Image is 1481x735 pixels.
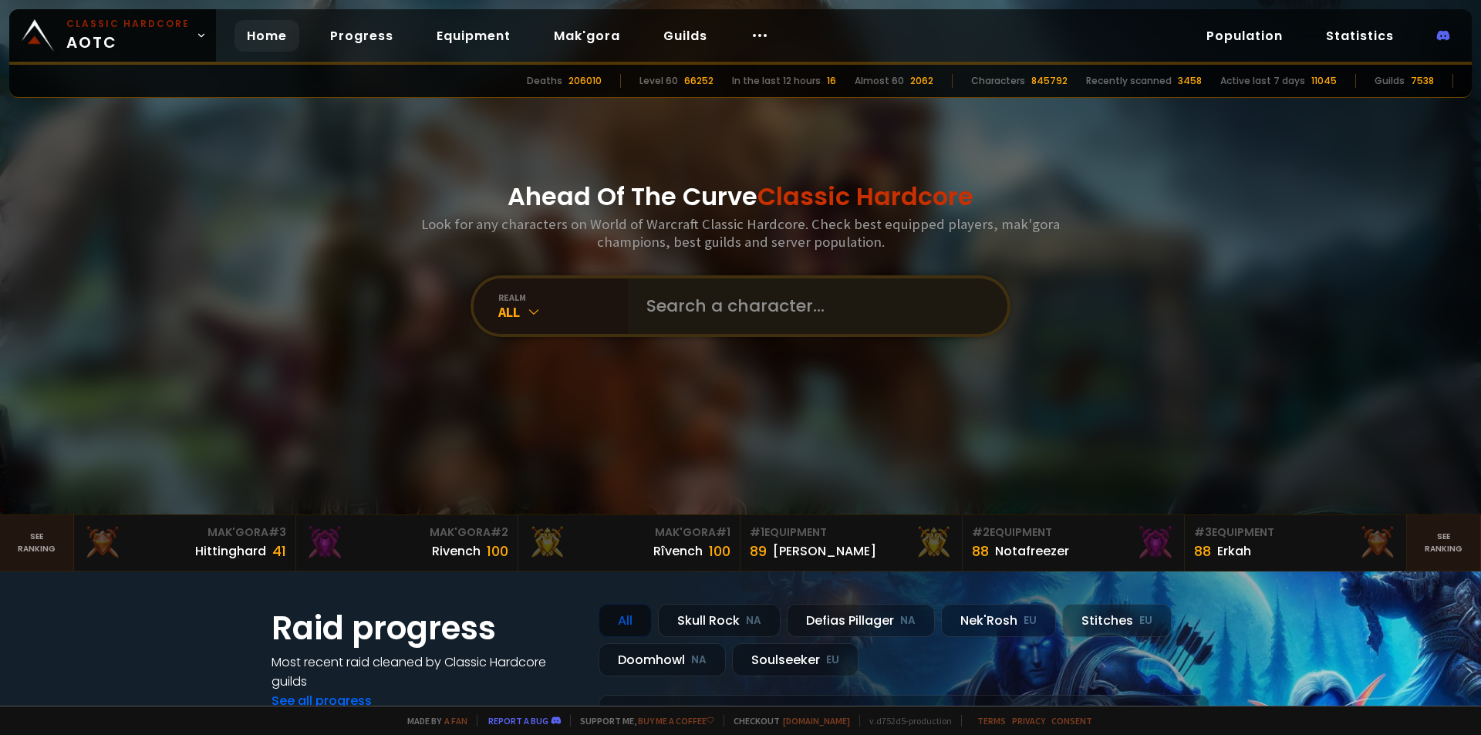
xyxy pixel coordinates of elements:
[732,643,859,676] div: Soulseeker
[1031,74,1068,88] div: 845792
[518,515,740,571] a: Mak'Gora#1Rîvench100
[488,715,548,727] a: Report a bug
[1051,715,1092,727] a: Consent
[637,278,989,334] input: Search a character...
[541,20,633,52] a: Mak'gora
[1194,524,1212,540] span: # 3
[1375,74,1405,88] div: Guilds
[1062,604,1172,637] div: Stitches
[900,613,916,629] small: NA
[995,541,1069,561] div: Notafreezer
[750,524,953,541] div: Equipment
[971,74,1025,88] div: Characters
[415,215,1066,251] h3: Look for any characters on World of Warcraft Classic Hardcore. Check best equipped players, mak'g...
[787,604,935,637] div: Defias Pillager
[1220,74,1305,88] div: Active last 7 days
[638,715,714,727] a: Buy me a coffee
[318,20,406,52] a: Progress
[859,715,952,727] span: v. d752d5 - production
[74,515,296,571] a: Mak'Gora#3Hittinghard41
[599,604,652,637] div: All
[272,692,372,710] a: See all progress
[305,524,508,541] div: Mak'Gora
[498,292,628,303] div: realm
[684,74,714,88] div: 66252
[855,74,904,88] div: Almost 60
[740,515,963,571] a: #1Equipment89[PERSON_NAME]
[757,179,973,214] span: Classic Hardcore
[444,715,467,727] a: a fan
[977,715,1006,727] a: Terms
[639,74,678,88] div: Level 60
[491,524,508,540] span: # 2
[963,515,1185,571] a: #2Equipment88Notafreezer
[972,541,989,561] div: 88
[83,524,286,541] div: Mak'Gora
[272,604,580,652] h1: Raid progress
[750,524,764,540] span: # 1
[773,541,876,561] div: [PERSON_NAME]
[827,74,836,88] div: 16
[432,541,481,561] div: Rivench
[398,715,467,727] span: Made by
[528,524,730,541] div: Mak'Gora
[1194,20,1295,52] a: Population
[691,652,707,668] small: NA
[941,604,1056,637] div: Nek'Rosh
[826,652,839,668] small: EU
[66,17,190,54] span: AOTC
[9,9,216,62] a: Classic HardcoreAOTC
[272,652,580,691] h4: Most recent raid cleaned by Classic Hardcore guilds
[746,613,761,629] small: NA
[724,715,850,727] span: Checkout
[527,74,562,88] div: Deaths
[508,178,973,215] h1: Ahead Of The Curve
[972,524,1175,541] div: Equipment
[66,17,190,31] small: Classic Hardcore
[234,20,299,52] a: Home
[1086,74,1172,88] div: Recently scanned
[568,74,602,88] div: 206010
[1178,74,1202,88] div: 3458
[1194,541,1211,561] div: 88
[1012,715,1045,727] a: Privacy
[296,515,518,571] a: Mak'Gora#2Rivench100
[487,541,508,561] div: 100
[651,20,720,52] a: Guilds
[1314,20,1406,52] a: Statistics
[424,20,523,52] a: Equipment
[195,541,266,561] div: Hittinghard
[1217,541,1251,561] div: Erkah
[570,715,714,727] span: Support me,
[272,541,286,561] div: 41
[910,74,933,88] div: 2062
[1139,613,1152,629] small: EU
[783,715,850,727] a: [DOMAIN_NAME]
[1407,515,1481,571] a: Seeranking
[498,303,628,321] div: All
[658,604,781,637] div: Skull Rock
[972,524,990,540] span: # 2
[1194,524,1397,541] div: Equipment
[732,74,821,88] div: In the last 12 hours
[653,541,703,561] div: Rîvench
[1024,613,1037,629] small: EU
[1411,74,1434,88] div: 7538
[750,541,767,561] div: 89
[599,643,726,676] div: Doomhowl
[716,524,730,540] span: # 1
[1185,515,1407,571] a: #3Equipment88Erkah
[268,524,286,540] span: # 3
[709,541,730,561] div: 100
[1311,74,1337,88] div: 11045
